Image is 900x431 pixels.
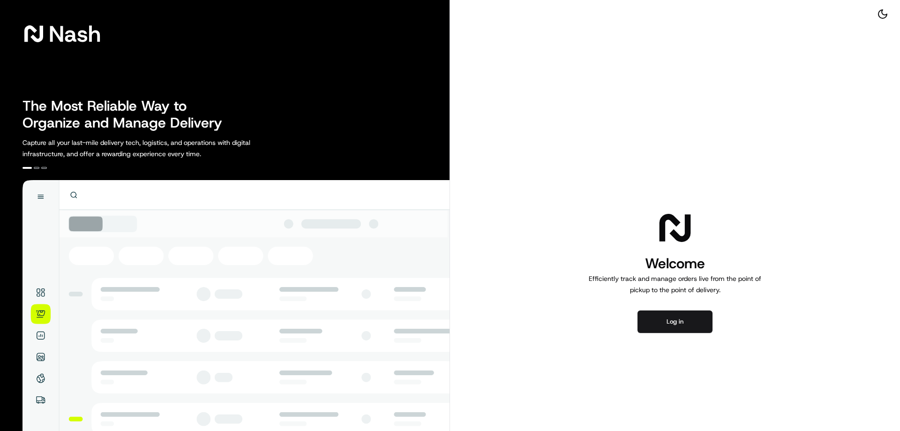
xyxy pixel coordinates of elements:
span: Nash [49,24,101,43]
h2: The Most Reliable Way to Organize and Manage Delivery [22,98,232,131]
p: Capture all your last-mile delivery tech, logistics, and operations with digital infrastructure, ... [22,137,292,159]
p: Efficiently track and manage orders live from the point of pickup to the point of delivery. [585,273,765,295]
h1: Welcome [585,254,765,273]
button: Log in [637,310,712,333]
